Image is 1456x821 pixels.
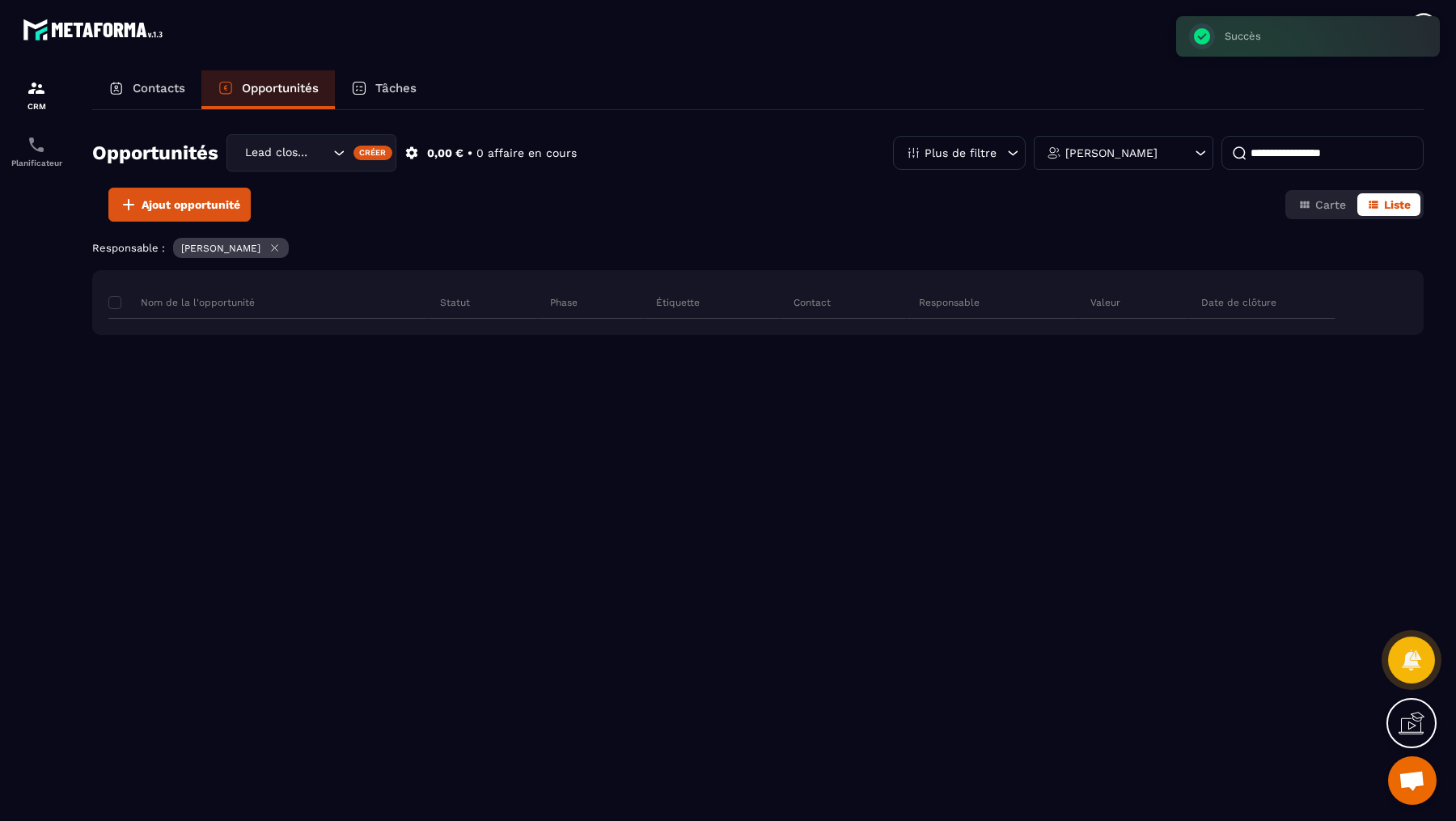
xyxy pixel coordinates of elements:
p: Phase [550,296,578,309]
p: 0,00 € [427,146,463,161]
button: Ajout opportunité [108,188,251,222]
a: Tâches [335,70,433,109]
img: logo [23,15,168,44]
div: Créer [353,146,393,160]
span: Liste [1384,198,1411,211]
p: Tâches [375,81,417,95]
a: schedulerschedulerPlanificateur [4,123,69,180]
p: Responsable : [92,242,165,254]
p: Opportunités [242,81,319,95]
p: Statut [440,296,470,309]
p: • [468,146,472,161]
h2: Opportunités [92,137,218,169]
p: Planificateur [4,159,69,167]
button: Carte [1289,193,1356,216]
p: Date de clôture [1201,296,1276,309]
a: formationformationCRM [4,66,69,123]
button: Liste [1357,193,1420,216]
p: Plus de filtre [925,147,997,159]
p: CRM [4,102,69,111]
a: Contacts [92,70,201,109]
div: Search for option [226,134,396,171]
p: 0 affaire en cours [476,146,577,161]
span: Lead closing [241,144,313,162]
p: [PERSON_NAME] [181,243,260,254]
a: Opportunités [201,70,335,109]
p: Responsable [919,296,980,309]
p: Valeur [1090,296,1120,309]
p: Nom de la l'opportunité [108,296,255,309]
span: Ajout opportunité [142,197,240,213]
img: scheduler [27,135,46,154]
p: [PERSON_NAME] [1065,147,1158,159]
p: Contacts [133,81,185,95]
img: formation [27,78,46,98]
span: Carte [1315,198,1346,211]
div: Ouvrir le chat [1388,756,1437,805]
p: Étiquette [656,296,700,309]
input: Search for option [313,144,329,162]
p: Contact [794,296,831,309]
